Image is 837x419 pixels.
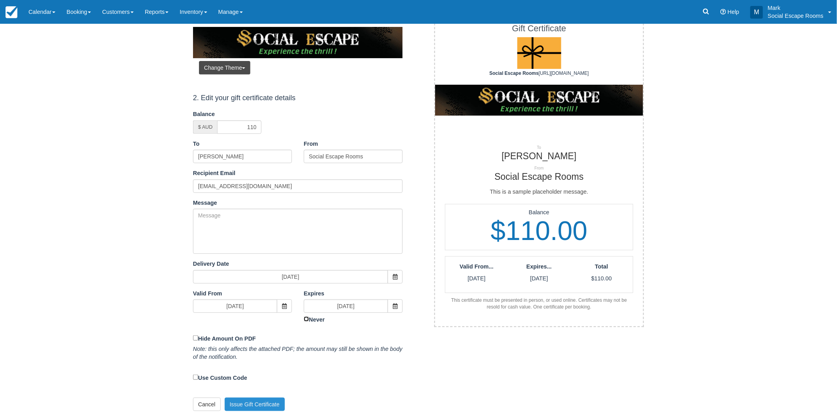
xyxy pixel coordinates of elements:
[429,151,649,161] h2: [PERSON_NAME]
[304,140,324,148] label: From
[435,182,643,204] div: This is a sample placeholder message.
[193,289,222,298] label: Valid From
[193,398,221,411] a: Cancel
[193,27,403,58] img: Lgc_settings_theme-1
[193,110,215,118] label: Balance
[768,4,824,12] p: Mark
[429,145,649,150] p: To
[193,335,198,341] input: Hide Amount On PDF
[445,274,508,283] p: [DATE]
[217,120,261,134] input: 0.00
[429,166,649,171] p: From
[445,208,633,217] p: Balance
[225,398,285,411] button: Issue Gift Certificate
[304,316,309,322] input: Never
[304,289,324,298] label: Expires
[304,315,403,324] label: Never
[193,373,403,382] label: Use Custom Code
[728,9,740,15] span: Help
[768,12,824,20] p: Social Escape Rooms
[445,297,633,310] div: This certificate must be presented in person, or used online. Certificates may not be resold for ...
[199,61,250,74] button: Change Theme
[304,150,403,163] input: Name
[193,150,292,163] input: Name
[6,6,17,18] img: checkfront-main-nav-mini-logo.png
[429,24,649,33] h1: Gift Certificate
[489,70,539,76] strong: Social Escape Rooms
[193,346,403,360] em: Note: this only affects the attached PDF; the amount may still be shown in the body of the notifi...
[193,94,403,102] h4: 2. Edit your gift certificate details
[489,70,589,76] span: [URL][DOMAIN_NAME]
[721,9,726,15] i: Help
[193,375,198,380] input: Use Custom Code
[429,172,649,182] h2: Social Escape Rooms
[193,179,403,193] input: Email
[508,274,570,283] p: [DATE]
[193,169,235,177] label: Recipient Email
[570,274,633,283] p: $110.00
[445,216,633,246] h1: $110.00
[517,37,561,69] img: Lgc_logo_settings-gc_logo
[198,124,212,130] small: $ AUD
[193,334,403,343] label: Hide Amount On PDF
[750,6,763,19] div: M
[193,260,229,268] label: Delivery Date
[435,85,643,116] img: Lgc_settings_theme-1
[193,140,213,148] label: To
[460,263,494,270] strong: Valid From...
[526,263,552,270] strong: Expires...
[193,199,217,207] label: Message
[595,263,608,270] strong: Total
